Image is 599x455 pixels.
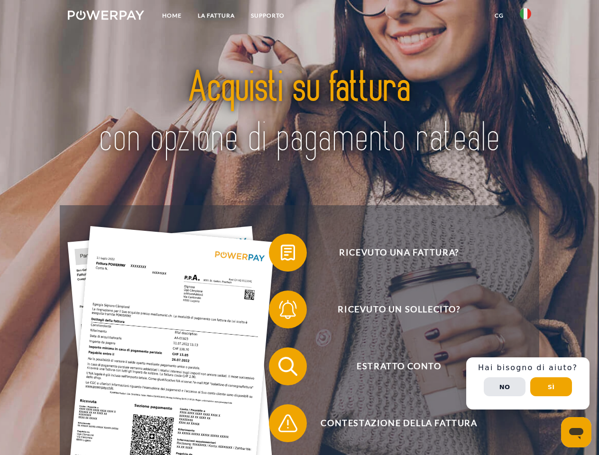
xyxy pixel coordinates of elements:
img: qb_bell.svg [276,298,300,321]
img: qb_warning.svg [276,411,300,435]
span: Ricevuto una fattura? [283,234,515,272]
span: Estratto conto [283,347,515,385]
div: Schnellhilfe [466,357,590,409]
a: CG [487,7,512,24]
button: Ricevuto un sollecito? [269,291,516,328]
a: Supporto [243,7,293,24]
span: Contestazione della fattura [283,404,515,442]
button: Contestazione della fattura [269,404,516,442]
img: qb_search.svg [276,355,300,378]
button: Sì [530,377,572,396]
img: it [520,8,531,19]
a: LA FATTURA [190,7,243,24]
button: No [484,377,525,396]
span: Ricevuto un sollecito? [283,291,515,328]
iframe: Pulsante per aprire la finestra di messaggistica [561,417,591,447]
button: Estratto conto [269,347,516,385]
img: qb_bill.svg [276,241,300,264]
button: Ricevuto una fattura? [269,234,516,272]
a: Home [154,7,190,24]
h3: Hai bisogno di aiuto? [472,363,584,373]
img: title-powerpay_it.svg [91,45,508,182]
img: logo-powerpay-white.svg [68,10,144,20]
